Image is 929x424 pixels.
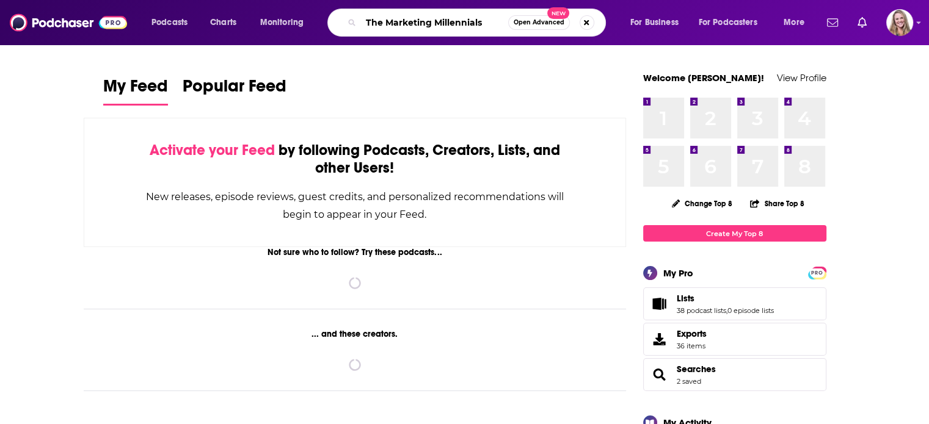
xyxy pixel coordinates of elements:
[210,14,236,31] span: Charts
[677,293,694,304] span: Lists
[886,9,913,36] button: Show profile menu
[691,13,775,32] button: open menu
[647,331,672,348] span: Exports
[260,14,304,31] span: Monitoring
[886,9,913,36] span: Logged in as KirstinPitchPR
[677,293,774,304] a: Lists
[514,20,564,26] span: Open Advanced
[103,76,168,104] span: My Feed
[643,287,826,320] span: Lists
[202,13,244,32] a: Charts
[145,142,565,177] div: by following Podcasts, Creators, Lists, and other Users!
[339,9,618,37] div: Search podcasts, credits, & more...
[677,342,707,350] span: 36 items
[853,12,872,33] a: Show notifications dropdown
[630,14,679,31] span: For Business
[810,268,825,278] span: PRO
[775,13,820,32] button: open menu
[777,72,826,84] a: View Profile
[647,295,672,312] a: Lists
[84,247,627,257] div: Not sure who to follow? Try these podcasts...
[643,225,826,242] a: Create My Top 8
[183,76,286,106] a: Popular Feed
[886,9,913,36] img: User Profile
[547,7,569,19] span: New
[622,13,694,32] button: open menu
[677,306,726,315] a: 38 podcast lists
[252,13,319,32] button: open menu
[784,14,804,31] span: More
[103,76,168,106] a: My Feed
[749,192,804,215] button: Share Top 8
[677,364,716,375] a: Searches
[643,358,826,391] span: Searches
[84,329,627,339] div: ... and these creators.
[150,141,275,159] span: Activate your Feed
[665,196,740,211] button: Change Top 8
[643,72,764,84] a: Welcome [PERSON_NAME]!
[361,13,508,32] input: Search podcasts, credits, & more...
[727,306,774,315] a: 0 episode lists
[647,366,672,383] a: Searches
[726,306,727,315] span: ,
[183,76,286,104] span: Popular Feed
[143,13,203,32] button: open menu
[151,14,188,31] span: Podcasts
[508,15,570,30] button: Open AdvancedNew
[699,14,757,31] span: For Podcasters
[677,328,707,339] span: Exports
[10,11,127,34] img: Podchaser - Follow, Share and Rate Podcasts
[810,268,825,277] a: PRO
[822,12,843,33] a: Show notifications dropdown
[663,267,693,279] div: My Pro
[145,188,565,223] div: New releases, episode reviews, guest credits, and personalized recommendations will begin to appe...
[643,323,826,356] a: Exports
[677,377,701,386] a: 2 saved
